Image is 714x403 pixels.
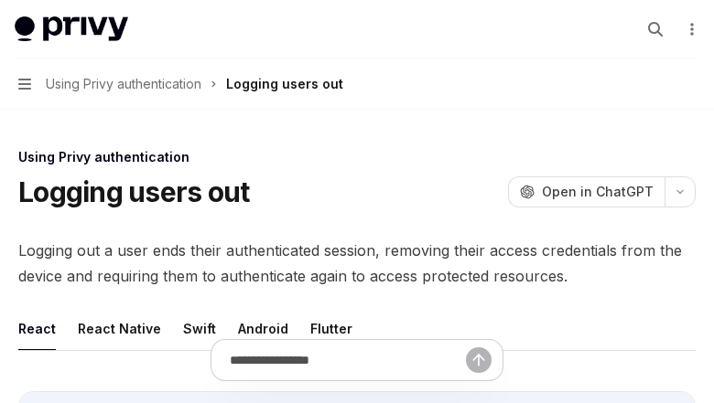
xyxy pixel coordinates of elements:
button: React Native [78,307,161,350]
img: light logo [15,16,128,42]
div: Logging users out [226,73,343,95]
h1: Logging users out [18,175,249,208]
button: Flutter [310,307,352,350]
button: More actions [681,16,699,42]
button: React [18,307,56,350]
button: Open in ChatGPT [508,176,665,207]
div: Using Privy authentication [18,148,696,166]
span: Using Privy authentication [46,73,201,95]
button: Swift [183,307,216,350]
button: Android [238,307,288,350]
span: Logging out a user ends their authenticated session, removing their access credentials from the d... [18,238,696,289]
button: Send message [466,347,492,373]
span: Open in ChatGPT [542,183,654,201]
